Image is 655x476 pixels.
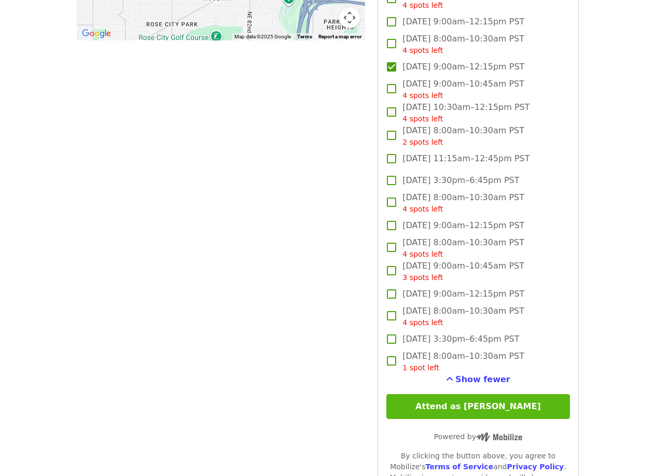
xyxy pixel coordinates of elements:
[402,350,524,373] span: [DATE] 8:00am–10:30am PST
[446,373,510,386] button: See more timeslots
[402,205,443,213] span: 4 spots left
[402,1,443,9] span: 4 spots left
[402,16,524,28] span: [DATE] 9:00am–12:15pm PST
[425,463,493,471] a: Terms of Service
[402,101,529,124] span: [DATE] 10:30am–12:15pm PST
[402,33,524,56] span: [DATE] 8:00am–10:30am PST
[386,394,569,419] button: Attend as [PERSON_NAME]
[402,236,524,260] span: [DATE] 8:00am–10:30am PST
[455,374,510,384] span: Show fewer
[79,27,114,40] a: Open this area in Google Maps (opens a new window)
[402,273,443,282] span: 3 spots left
[234,34,291,39] span: Map data ©2025 Google
[402,363,439,372] span: 1 spot left
[402,219,524,232] span: [DATE] 9:00am–12:15pm PST
[79,27,114,40] img: Google
[402,260,524,283] span: [DATE] 9:00am–10:45am PST
[402,174,519,187] span: [DATE] 3:30pm–6:45pm PST
[402,318,443,327] span: 4 spots left
[339,7,360,28] button: Map camera controls
[402,115,443,123] span: 4 spots left
[402,333,519,345] span: [DATE] 3:30pm–6:45pm PST
[402,78,524,101] span: [DATE] 9:00am–10:45am PST
[402,152,529,165] span: [DATE] 11:15am–12:45pm PST
[402,191,524,215] span: [DATE] 8:00am–10:30am PST
[507,463,564,471] a: Privacy Policy
[402,305,524,328] span: [DATE] 8:00am–10:30am PST
[402,124,524,148] span: [DATE] 8:00am–10:30am PST
[402,46,443,54] span: 4 spots left
[402,138,443,146] span: 2 spots left
[476,432,522,442] img: Powered by Mobilize
[297,34,312,39] a: Terms (opens in new tab)
[402,288,524,300] span: [DATE] 9:00am–12:15pm PST
[402,61,524,73] span: [DATE] 9:00am–12:15pm PST
[318,34,362,39] a: Report a map error
[402,91,443,100] span: 4 spots left
[434,432,522,441] span: Powered by
[402,250,443,258] span: 4 spots left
